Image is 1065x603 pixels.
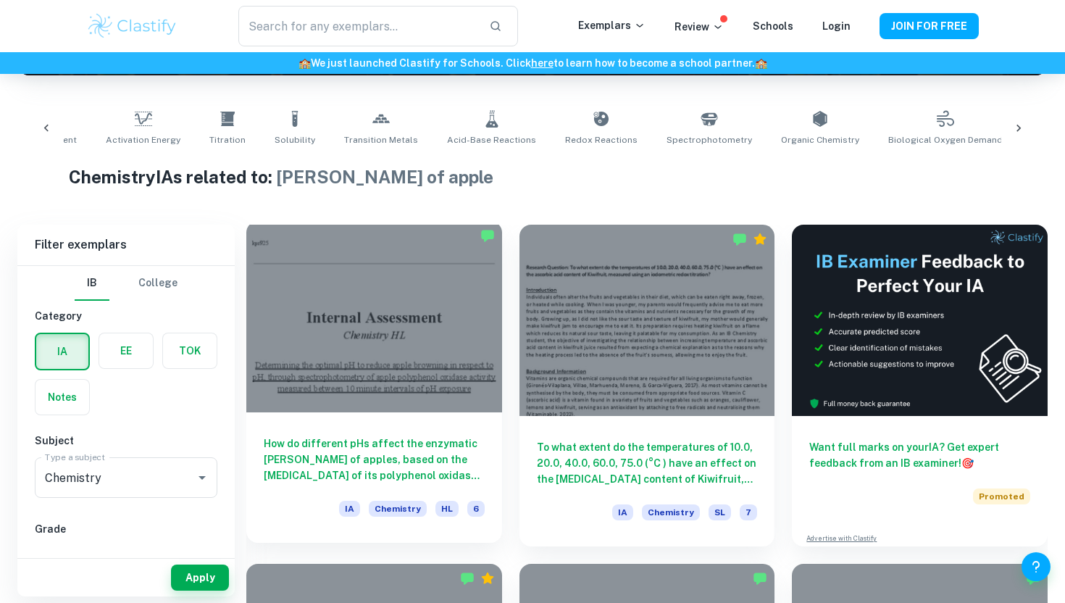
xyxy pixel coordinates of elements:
div: Premium [480,571,495,586]
h1: Chemistry IAs related to: [69,164,996,190]
button: Notes [35,380,89,415]
img: Thumbnail [792,225,1048,416]
span: Titration [209,133,246,146]
button: TOK [163,333,217,368]
span: 6 [467,501,485,517]
button: Help and Feedback [1022,552,1051,581]
span: [PERSON_NAME] of apple [276,167,493,187]
a: Schools [753,20,793,32]
span: IA [612,504,633,520]
button: Apply [171,565,229,591]
button: College [138,266,177,301]
button: Open [192,467,212,488]
span: 5 [159,552,166,567]
a: How do different pHs affect the enzymatic [PERSON_NAME] of apples, based on the [MEDICAL_DATA] of... [246,225,502,546]
h6: Subject [35,433,217,449]
span: Chemistry [369,501,427,517]
img: Marked [480,228,495,243]
span: 7 [740,504,757,520]
span: Spectrophotometry [667,133,752,146]
span: IA [339,501,360,517]
span: Acid-Base Reactions [447,133,536,146]
button: IA [36,334,88,369]
span: Transition Metals [344,133,418,146]
span: 6 [116,552,122,567]
a: Login [822,20,851,32]
h6: Category [35,308,217,324]
button: IB [75,266,109,301]
a: Want full marks on yourIA? Get expert feedback from an IB examiner!PromotedAdvertise with Clastify [792,225,1048,546]
img: Marked [753,571,767,586]
label: Type a subject [45,451,105,463]
a: Advertise with Clastify [806,533,877,544]
span: Solubility [275,133,315,146]
span: Organic Chemistry [781,133,859,146]
span: Biological Oxygen Demand [888,133,1003,146]
div: Filter type choice [75,266,177,301]
span: Chemistry [642,504,700,520]
button: EE [99,333,153,368]
img: Marked [460,571,475,586]
p: Review [674,19,724,35]
input: Search for any exemplars... [238,6,477,46]
h6: We just launched Clastify for Schools. Click to learn how to become a school partner. [3,55,1062,71]
span: Redox Reactions [565,133,638,146]
span: 7 [72,552,78,567]
a: To what extent do the temperatures of 10.0, 20.0, 40.0, 60.0, 75.0 (°C ) have an effect on the [M... [519,225,775,546]
h6: Filter exemplars [17,225,235,265]
p: Exemplars [578,17,646,33]
span: 🏫 [298,57,311,69]
h6: Want full marks on your IA ? Get expert feedback from an IB examiner! [809,439,1030,471]
span: HL [435,501,459,517]
button: JOIN FOR FREE [880,13,979,39]
span: Promoted [973,488,1030,504]
h6: How do different pHs affect the enzymatic [PERSON_NAME] of apples, based on the [MEDICAL_DATA] of... [264,436,485,483]
h6: Grade [35,521,217,537]
h6: To what extent do the temperatures of 10.0, 20.0, 40.0, 60.0, 75.0 (°C ) have an effect on the [M... [537,439,758,487]
img: Clastify logo [86,12,178,41]
img: Marked [732,232,747,246]
span: SL [709,504,731,520]
div: Premium [753,232,767,246]
span: 🎯 [961,457,974,469]
a: here [531,57,554,69]
span: Activation Energy [106,133,180,146]
span: 🏫 [755,57,767,69]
